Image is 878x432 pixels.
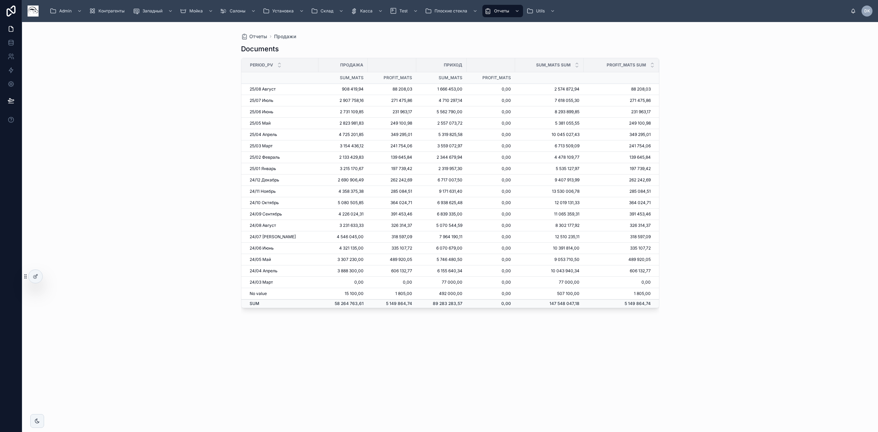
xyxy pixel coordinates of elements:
[48,5,85,17] a: Admin
[467,265,515,277] td: 0,00
[241,197,319,209] td: 24/10 Октябрь
[467,277,515,288] td: 0,00
[218,5,259,17] a: Салоны
[241,129,319,140] td: 25/04 Апрель
[241,106,319,118] td: 25/06 Июнь
[416,106,466,118] td: 5 562 790,00
[467,186,515,197] td: 0,00
[515,220,584,231] td: 8 302 177,92
[515,277,584,288] td: 77 000,00
[467,152,515,163] td: 0,00
[584,84,659,95] td: 88 208,03
[584,299,659,308] td: 5 149 864,74
[536,8,545,14] span: Utils
[467,254,515,265] td: 0,00
[28,6,39,17] img: App logo
[368,95,416,106] td: 271 475,86
[241,152,319,163] td: 25/02 Февраль
[189,8,203,14] span: Мойка
[416,175,466,186] td: 6 717 007,50
[416,163,466,175] td: 2 319 957,30
[416,140,466,152] td: 3 559 072,97
[318,118,368,129] td: 2 823 981,83
[318,220,368,231] td: 3 231 633,33
[416,220,466,231] td: 5 070 544,59
[368,186,416,197] td: 285 084,51
[241,118,319,129] td: 25/05 Май
[261,5,307,17] a: Установка
[241,33,267,40] a: Отчеты
[368,209,416,220] td: 391 453,46
[584,152,659,163] td: 139 645,84
[515,152,584,163] td: 4 478 109,77
[584,231,659,243] td: 318 597,09
[467,140,515,152] td: 0,00
[241,84,319,95] td: 25/08 Август
[515,175,584,186] td: 9 407 913,99
[368,84,416,95] td: 88 208,03
[241,209,319,220] td: 24/09 Сентябрь
[241,44,279,54] h1: Documents
[309,5,347,17] a: Склад
[416,231,466,243] td: 7 964 190,11
[864,8,870,14] span: DK
[318,277,368,288] td: 0,00
[482,5,523,17] a: Отчеты
[318,129,368,140] td: 4 725 201,85
[416,118,466,129] td: 2 557 073,72
[515,265,584,277] td: 10 043 940,34
[318,84,368,95] td: 908 419,94
[368,118,416,129] td: 249 100,98
[249,33,267,40] span: Отчеты
[416,299,466,308] td: 89 283 283,57
[318,265,368,277] td: 3 888 300,00
[515,84,584,95] td: 2 574 872,94
[435,8,467,14] span: Плоские стекла
[274,33,296,40] span: Продажи
[584,243,659,254] td: 335 107,72
[318,231,368,243] td: 4 546 045,00
[584,254,659,265] td: 489 920,05
[318,163,368,175] td: 3 215 170,67
[368,277,416,288] td: 0,00
[515,118,584,129] td: 5 381 055,55
[467,299,515,308] td: 0,00
[515,163,584,175] td: 5 535 127,97
[318,72,368,84] td: Sum_Mats
[318,186,368,197] td: 4 358 375,38
[241,175,319,186] td: 24/12 Декабрь
[131,5,176,17] a: Западный
[467,231,515,243] td: 0,00
[318,197,368,209] td: 5 080 505,85
[515,288,584,299] td: 507 100,00
[467,288,515,299] td: 0,00
[515,186,584,197] td: 13 530 006,78
[467,95,515,106] td: 0,00
[368,152,416,163] td: 139 645,84
[467,84,515,95] td: 0,00
[416,265,466,277] td: 6 155 640,34
[584,95,659,106] td: 271 475,86
[467,163,515,175] td: 0,00
[241,231,319,243] td: 24/07 [PERSON_NAME]
[241,186,319,197] td: 24/11 Ноябрь
[241,140,319,152] td: 25/03 Март
[584,197,659,209] td: 364 024,71
[584,129,659,140] td: 349 295,01
[368,231,416,243] td: 318 597,09
[348,5,386,17] a: Касса
[368,243,416,254] td: 335 107,72
[241,243,319,254] td: 24/06 Июнь
[241,163,319,175] td: 25/01 Январь
[250,62,273,68] span: Period_pv
[515,95,584,106] td: 7 618 055,30
[584,265,659,277] td: 606 132,77
[584,220,659,231] td: 326 314,37
[318,140,368,152] td: 3 154 436,12
[584,209,659,220] td: 391 453,46
[515,243,584,254] td: 10 391 814,00
[241,254,319,265] td: 24/05 Май
[416,129,466,140] td: 5 319 825,58
[467,243,515,254] td: 0,00
[318,95,368,106] td: 2 907 758,16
